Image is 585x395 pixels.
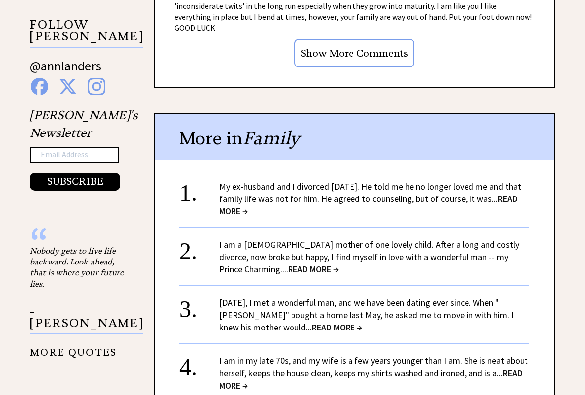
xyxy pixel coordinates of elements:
img: facebook%20blue.png [31,78,48,95]
button: SUBSCRIBE [30,173,120,191]
div: 4. [179,354,219,373]
img: instagram%20blue.png [88,78,105,95]
span: READ MORE → [219,193,518,217]
div: “ [30,235,129,245]
a: I am in my late 70s, and my wife is a few years younger than I am. She is neat about herself, kee... [219,355,528,391]
span: READ MORE → [312,322,362,333]
span: Family [243,127,300,149]
input: Show More Comments [294,39,414,67]
p: - [PERSON_NAME] [30,306,143,334]
div: 1. [179,180,219,198]
p: FOLLOW [PERSON_NAME] [30,19,143,48]
img: x%20blue.png [59,78,77,95]
a: [DATE], I met a wonderful man, and we have been dating ever since. When "[PERSON_NAME]" bought a ... [219,297,514,333]
div: 2. [179,238,219,257]
div: Nobody gets to live life backward. Look ahead, that is where your future lies. [30,245,129,290]
div: More in [155,114,554,160]
a: @annlanders [30,58,101,84]
input: Email Address [30,147,119,163]
div: [PERSON_NAME]'s Newsletter [30,106,138,191]
a: My ex-husband and I divorced [DATE]. He told me he no longer loved me and that family life was no... [219,181,521,217]
a: MORE QUOTES [30,339,117,358]
span: READ MORE → [288,263,339,275]
span: READ MORE → [219,367,523,391]
div: 3. [179,296,219,315]
a: I am a [DEMOGRAPHIC_DATA] mother of one lovely child. After a long and costly divorce, now broke ... [219,239,519,275]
